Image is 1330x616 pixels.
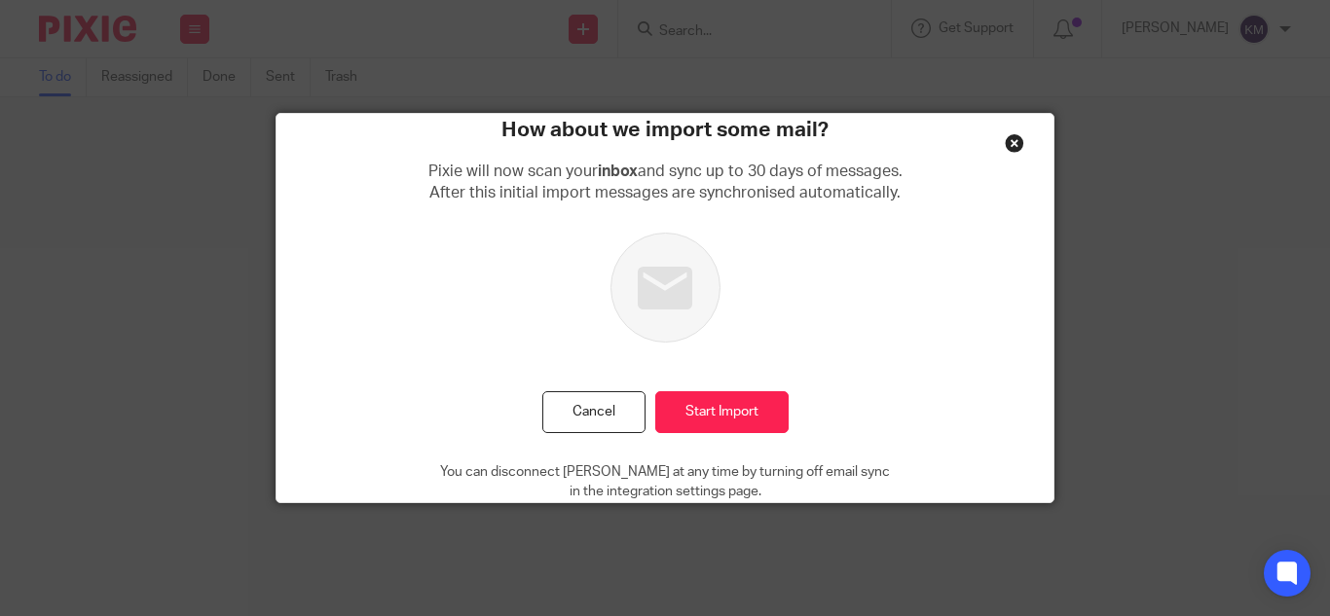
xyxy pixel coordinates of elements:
[428,162,903,203] p: Pixie will now scan your and sync up to 30 days of messages. After this initial import messages a...
[542,391,646,433] button: Cancel
[598,163,638,179] b: inbox
[1005,133,1024,153] div: Close this dialog window
[440,462,890,502] p: You can disconnect [PERSON_NAME] at any time by turning off email sync in the integration setting...
[501,114,829,147] h2: How about we import some mail?
[655,391,789,433] input: Start Import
